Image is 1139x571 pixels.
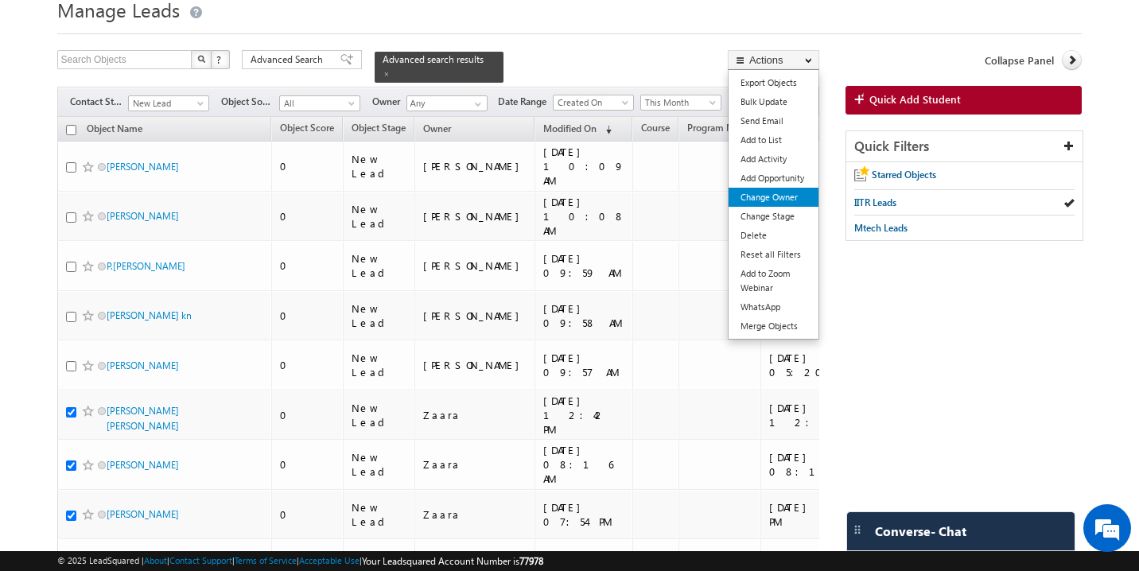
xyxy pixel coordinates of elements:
[423,457,527,472] div: Zaara
[107,161,179,173] a: [PERSON_NAME]
[875,524,966,538] span: Converse - Chat
[640,95,721,111] a: This Month
[352,152,407,181] div: New Lead
[279,95,360,111] a: All
[352,251,407,280] div: New Lead
[423,122,451,134] span: Owner
[352,122,406,134] span: Object Stage
[83,84,267,104] div: Chat with us now
[729,297,818,317] a: WhatsApp
[216,52,224,66] span: ?
[299,555,360,565] a: Acceptable Use
[872,169,936,181] span: Starred Objects
[729,317,818,336] a: Merge Objects
[70,95,128,109] span: Contact Stage
[543,122,597,134] span: Modified On
[687,122,752,134] span: Program Name
[729,226,818,245] a: Delete
[66,125,76,135] input: Check all records
[423,358,527,372] div: [PERSON_NAME]
[543,301,625,330] div: [DATE] 09:58 AM
[352,202,407,231] div: New Lead
[423,258,527,273] div: [PERSON_NAME]
[280,159,336,173] div: 0
[729,264,818,297] a: Add to Zoom Webinar
[535,119,620,140] a: Modified On (sorted descending)
[27,84,67,104] img: d_60004797649_company_0_60004797649
[729,130,818,150] a: Add to List
[352,401,407,429] div: New Lead
[107,260,185,272] a: P.[PERSON_NAME]
[466,96,486,112] a: Show All Items
[729,207,818,226] a: Change Stage
[280,209,336,223] div: 0
[543,351,625,379] div: [DATE] 09:57 AM
[769,450,884,479] div: [DATE] 08:13 AM
[21,147,290,435] textarea: Type your message and hit 'Enter'
[423,408,527,422] div: Zaara
[280,358,336,372] div: 0
[553,95,634,111] a: Created On
[543,195,625,238] div: [DATE] 10:08 AM
[543,394,625,437] div: [DATE] 12:42 PM
[641,95,717,110] span: This Month
[261,8,299,46] div: Minimize live chat window
[679,119,760,140] a: Program Name
[543,500,625,529] div: [DATE] 07:54 PM
[729,188,818,207] a: Change Owner
[406,95,488,111] input: Type to Search
[769,500,884,529] div: [DATE] 07:52 PM
[57,554,543,569] span: © 2025 LeadSquared | | | | |
[251,52,328,67] span: Advanced Search
[280,408,336,422] div: 0
[107,359,179,371] a: [PERSON_NAME]
[519,555,543,567] span: 77978
[729,169,818,188] a: Add Opportunity
[543,443,625,486] div: [DATE] 08:16 AM
[423,159,527,173] div: [PERSON_NAME]
[272,119,342,140] a: Object Score
[107,210,179,222] a: [PERSON_NAME]
[498,95,553,109] span: Date Range
[362,555,543,567] span: Your Leadsquared Account Number is
[169,555,232,565] a: Contact Support
[107,405,179,432] a: [PERSON_NAME] [PERSON_NAME]
[79,120,150,141] a: Object Name
[846,86,1082,115] a: Quick Add Student
[599,123,612,136] span: (sorted descending)
[344,119,414,140] a: Object Stage
[280,122,334,134] span: Object Score
[729,73,818,92] a: Export Objects
[854,196,896,208] span: IITR Leads
[352,301,407,330] div: New Lead
[128,95,209,111] a: New Lead
[352,351,407,379] div: New Lead
[372,95,406,109] span: Owner
[869,92,961,107] span: Quick Add Student
[197,55,205,63] img: Search
[769,401,884,429] div: [DATE] 12:40 PM
[235,555,297,565] a: Terms of Service
[423,309,527,323] div: [PERSON_NAME]
[985,53,1054,68] span: Collapse Panel
[851,523,864,536] img: carter-drag
[280,457,336,472] div: 0
[554,95,629,110] span: Created On
[211,50,230,69] button: ?
[352,500,407,529] div: New Lead
[543,251,625,280] div: [DATE] 09:59 AM
[280,507,336,522] div: 0
[129,96,204,111] span: New Lead
[352,450,407,479] div: New Lead
[769,351,884,379] div: [DATE] 05:20 PM
[107,459,179,471] a: [PERSON_NAME]
[144,555,167,565] a: About
[729,92,818,111] a: Bulk Update
[846,131,1083,162] div: Quick Filters
[728,50,819,70] button: Actions
[729,150,818,169] a: Add Activity
[107,309,192,321] a: [PERSON_NAME] kn
[280,309,336,323] div: 0
[423,209,527,223] div: [PERSON_NAME]
[280,96,356,111] span: All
